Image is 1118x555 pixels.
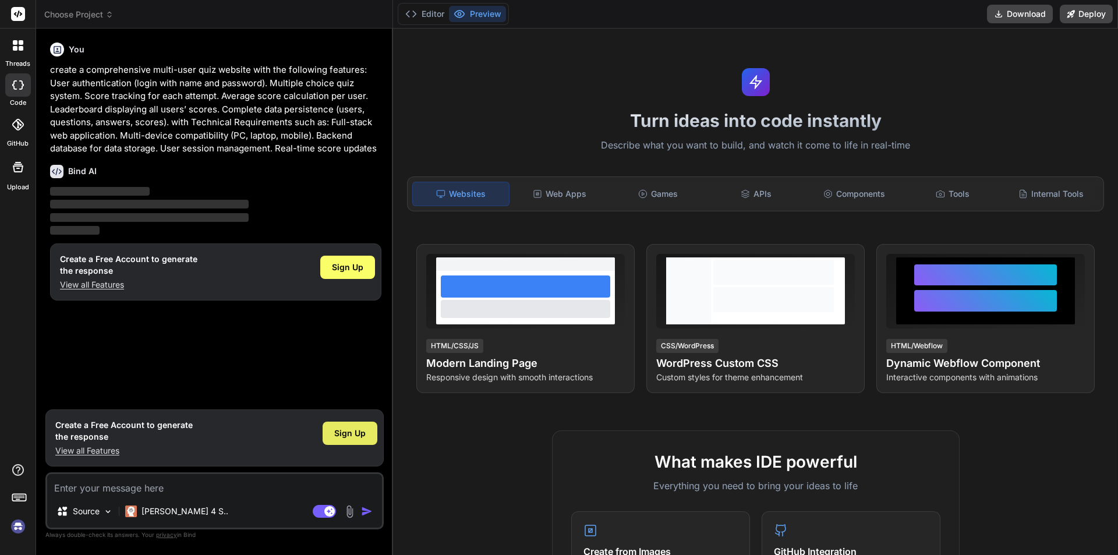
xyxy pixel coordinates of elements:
[7,139,29,149] label: GitHub
[332,261,363,273] span: Sign Up
[987,5,1053,23] button: Download
[103,507,113,517] img: Pick Models
[708,182,804,206] div: APIs
[125,505,137,517] img: Claude 4 Sonnet
[806,182,903,206] div: Components
[571,479,940,493] p: Everything you need to bring your ideas to life
[400,110,1111,131] h1: Turn ideas into code instantly
[656,372,855,383] p: Custom styles for theme enhancement
[50,213,249,222] span: ‌
[571,450,940,474] h2: What makes IDE powerful
[426,372,625,383] p: Responsive design with smooth interactions
[334,427,366,439] span: Sign Up
[8,517,28,536] img: signin
[412,182,510,206] div: Websites
[50,187,150,196] span: ‌
[656,355,855,372] h4: WordPress Custom CSS
[68,165,97,177] h6: Bind AI
[401,6,449,22] button: Editor
[60,279,197,291] p: View all Features
[426,339,483,353] div: HTML/CSS/JS
[905,182,1001,206] div: Tools
[55,445,193,457] p: View all Features
[610,182,706,206] div: Games
[1060,5,1113,23] button: Deploy
[886,339,947,353] div: HTML/Webflow
[400,138,1111,153] p: Describe what you want to build, and watch it come to life in real-time
[50,200,249,208] span: ‌
[886,372,1085,383] p: Interactive components with animations
[10,98,26,108] label: code
[1003,182,1099,206] div: Internal Tools
[50,63,381,155] p: create a comprehensive multi-user quiz website with the following features: User authentication (...
[44,9,114,20] span: Choose Project
[45,529,384,540] p: Always double-check its answers. Your in Bind
[512,182,608,206] div: Web Apps
[73,505,100,517] p: Source
[426,355,625,372] h4: Modern Landing Page
[50,226,100,235] span: ‌
[5,59,30,69] label: threads
[7,182,29,192] label: Upload
[55,419,193,443] h1: Create a Free Account to generate the response
[60,253,197,277] h1: Create a Free Account to generate the response
[343,505,356,518] img: attachment
[449,6,506,22] button: Preview
[156,531,177,538] span: privacy
[69,44,84,55] h6: You
[656,339,719,353] div: CSS/WordPress
[141,505,228,517] p: [PERSON_NAME] 4 S..
[886,355,1085,372] h4: Dynamic Webflow Component
[361,505,373,517] img: icon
